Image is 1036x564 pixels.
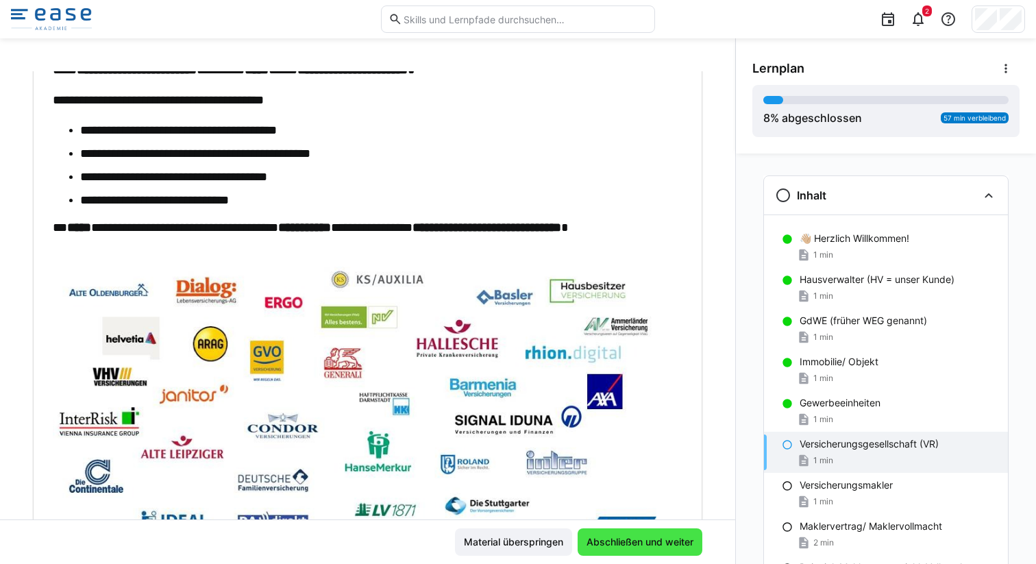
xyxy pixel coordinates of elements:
p: Immobilie/ Objekt [800,355,878,369]
button: Material überspringen [455,528,572,556]
span: 8 [763,111,770,125]
span: 1 min [813,249,833,260]
p: Maklervertrag/ Maklervollmacht [800,519,942,533]
button: Abschließen und weiter [578,528,702,556]
p: GdWE (früher WEG genannt) [800,314,927,328]
span: 2 [925,7,929,15]
p: 👋🏼 Herzlich Willkommen! [800,232,909,245]
span: 1 min [813,414,833,425]
span: Abschließen und weiter [584,535,695,549]
span: 57 min verbleibend [944,114,1006,122]
span: 1 min [813,496,833,507]
h3: Inhalt [797,188,826,202]
div: % abgeschlossen [763,110,862,126]
p: Versicherungsgesellschaft (VR) [800,437,939,451]
span: 2 min [813,537,834,548]
p: Gewerbeeinheiten [800,396,880,410]
p: Versicherungsmakler [800,478,893,492]
p: Hausverwalter (HV = unser Kunde) [800,273,954,286]
span: 1 min [813,455,833,466]
input: Skills und Lernpfade durchsuchen… [402,13,647,25]
span: Lernplan [752,61,804,76]
span: 1 min [813,373,833,384]
span: 1 min [813,291,833,302]
span: Material überspringen [462,535,565,549]
span: 1 min [813,332,833,343]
